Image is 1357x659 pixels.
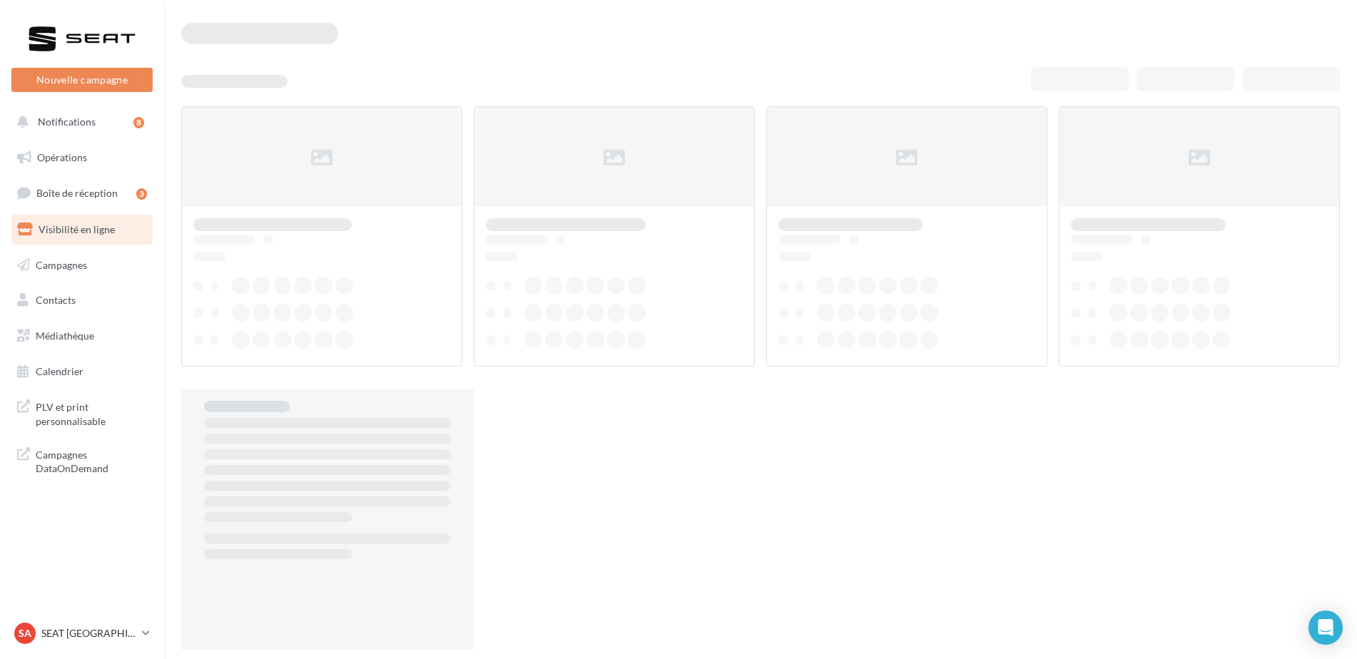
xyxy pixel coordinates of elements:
[36,329,94,342] span: Médiathèque
[136,188,147,200] div: 3
[36,258,87,270] span: Campagnes
[36,445,147,476] span: Campagnes DataOnDemand
[9,392,156,434] a: PLV et print personnalisable
[9,215,156,245] a: Visibilité en ligne
[9,250,156,280] a: Campagnes
[9,439,156,481] a: Campagnes DataOnDemand
[41,626,136,640] p: SEAT [GEOGRAPHIC_DATA]
[38,116,96,128] span: Notifications
[9,107,150,137] button: Notifications 8
[36,294,76,306] span: Contacts
[133,117,144,128] div: 8
[9,178,156,208] a: Boîte de réception3
[1308,611,1343,645] div: Open Intercom Messenger
[37,151,87,163] span: Opérations
[9,285,156,315] a: Contacts
[11,68,153,92] button: Nouvelle campagne
[9,143,156,173] a: Opérations
[36,187,118,199] span: Boîte de réception
[11,620,153,647] a: SA SEAT [GEOGRAPHIC_DATA]
[39,223,115,235] span: Visibilité en ligne
[36,365,83,377] span: Calendrier
[9,357,156,387] a: Calendrier
[36,397,147,428] span: PLV et print personnalisable
[9,321,156,351] a: Médiathèque
[19,626,31,640] span: SA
